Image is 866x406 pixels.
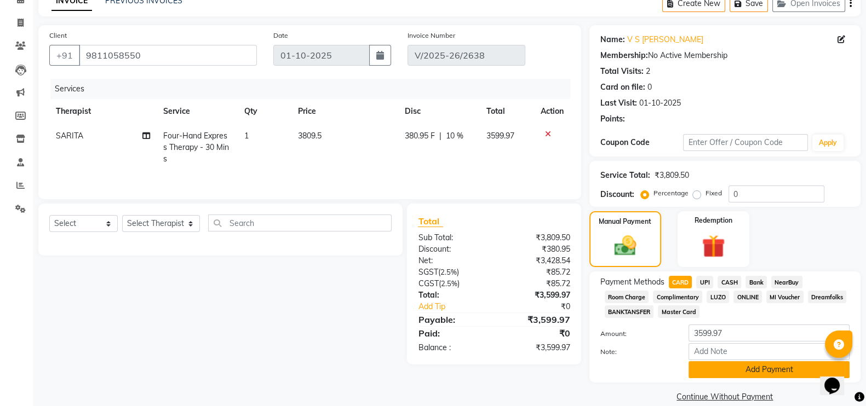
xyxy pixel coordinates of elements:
label: Fixed [706,188,722,198]
div: ₹380.95 [494,243,578,255]
div: ₹3,599.97 [494,313,578,326]
div: Membership: [600,50,648,61]
div: Name: [600,34,625,45]
div: Discount: [410,243,494,255]
div: Net: [410,255,494,266]
div: Balance : [410,342,494,353]
div: ( ) [410,266,494,278]
input: Amount [689,324,850,341]
label: Invoice Number [408,31,455,40]
div: ₹0 [508,301,578,312]
div: Last Visit: [600,97,637,109]
div: No Active Membership [600,50,850,61]
span: 1 [244,131,248,141]
input: Enter Offer / Coupon Code [683,134,808,151]
span: Payment Methods [600,276,664,288]
button: +91 [49,45,80,66]
label: Client [49,31,67,40]
span: | [439,130,441,142]
div: Points: [600,113,625,125]
div: Sub Total: [410,232,494,243]
th: Action [534,99,570,124]
div: ₹85.72 [494,278,578,289]
span: 3599.97 [486,131,514,141]
div: ₹0 [494,327,578,340]
span: 380.95 F [405,130,435,142]
span: 2.5% [440,268,456,276]
iframe: chat widget [820,362,855,395]
span: UPI [696,276,713,288]
input: Search by Name/Mobile/Email/Code [79,45,257,66]
label: Amount: [592,329,681,339]
th: Qty [237,99,291,124]
div: Discount: [600,189,634,200]
div: Paid: [410,327,494,340]
span: Master Card [658,305,699,318]
button: Add Payment [689,361,850,378]
div: 2 [646,66,650,77]
div: Services [50,79,578,99]
div: ₹3,599.97 [494,342,578,353]
label: Percentage [653,188,689,198]
span: 10 % [446,130,463,142]
a: Add Tip [410,301,508,312]
th: Price [291,99,398,124]
span: LUZO [707,291,729,303]
img: _gift.svg [695,232,732,260]
div: ( ) [410,278,494,289]
span: NearBuy [771,276,802,288]
input: Search [208,214,392,231]
span: Four-Hand Express Therapy - 30 Mins [163,131,229,164]
div: ₹3,809.50 [494,232,578,243]
label: Manual Payment [599,217,651,227]
th: Total [479,99,534,124]
div: 01-10-2025 [639,97,681,109]
span: ONLINE [733,291,762,303]
label: Redemption [695,216,732,225]
span: Room Charge [605,291,649,303]
div: ₹85.72 [494,266,578,278]
a: Continue Without Payment [592,391,858,403]
span: SGST [418,267,438,277]
th: Disc [398,99,479,124]
th: Therapist [49,99,157,124]
span: 2.5% [440,279,457,288]
div: Total Visits: [600,66,644,77]
div: ₹3,809.50 [655,170,689,181]
span: SARITA [56,131,83,141]
button: Apply [812,135,844,151]
div: ₹3,428.54 [494,255,578,266]
div: Coupon Code [600,137,684,148]
span: MI Voucher [766,291,804,303]
span: 3809.5 [298,131,322,141]
div: 0 [647,82,652,93]
span: CGST [418,279,438,288]
div: Card on file: [600,82,645,93]
span: Total [418,216,443,227]
label: Note: [592,347,681,357]
div: Payable: [410,313,494,326]
span: BANKTANSFER [605,305,654,318]
span: Complimentary [653,291,702,303]
span: CARD [669,276,692,288]
label: Date [273,31,288,40]
input: Add Note [689,343,850,360]
span: Bank [745,276,767,288]
span: CASH [718,276,741,288]
a: V S [PERSON_NAME] [627,34,703,45]
div: Service Total: [600,170,650,181]
div: ₹3,599.97 [494,289,578,301]
th: Service [157,99,237,124]
img: _cash.svg [607,233,643,258]
span: Dreamfolks [808,291,847,303]
div: Total: [410,289,494,301]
